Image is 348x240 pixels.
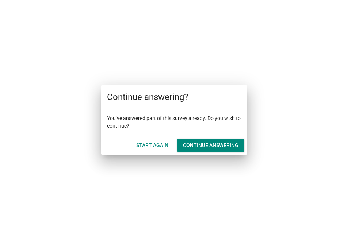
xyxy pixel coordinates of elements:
[130,139,174,152] button: Start Again
[101,85,247,109] div: Continue answering?
[183,142,238,149] div: Continue answering
[177,139,244,152] button: Continue answering
[136,142,168,149] div: Start Again
[101,109,247,136] div: You’ve answered part of this survey already. Do you wish to continue?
